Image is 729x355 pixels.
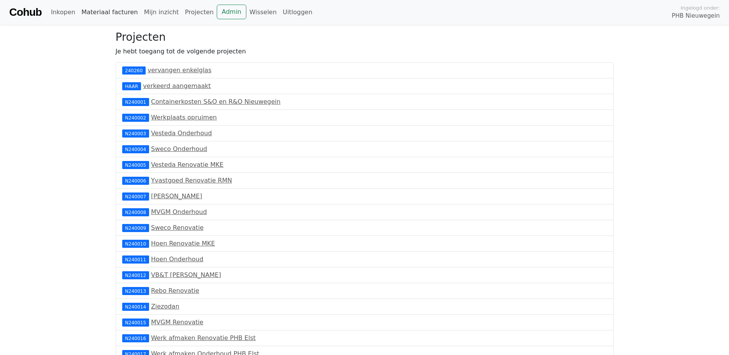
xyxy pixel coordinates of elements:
[122,114,149,121] div: N240002
[122,224,149,232] div: N240009
[151,177,232,184] a: Yvastgoed Renovatie RMN
[151,303,179,310] a: Ziezodan
[151,114,217,121] a: Werkplaats opruimen
[122,161,149,169] div: N240005
[122,271,149,279] div: N240012
[246,5,280,20] a: Wisselen
[116,31,614,44] h3: Projecten
[148,66,211,74] a: vervangen enkelglas
[141,5,182,20] a: Mijn inzicht
[280,5,316,20] a: Uitloggen
[151,255,203,263] a: Hoen Onderhoud
[151,208,207,216] a: MVGM Onderhoud
[122,66,146,74] div: 240260
[151,334,256,342] a: Werk afmaken Renovatie PHB Elst
[151,98,281,105] a: Containerkosten S&O en R&O Nieuwegein
[151,192,202,200] a: [PERSON_NAME]
[151,145,207,153] a: Sweco Onderhoud
[151,271,221,279] a: VB&T [PERSON_NAME]
[122,129,149,137] div: N240003
[78,5,141,20] a: Materiaal facturen
[681,4,720,12] span: Ingelogd onder:
[151,224,204,231] a: Sweco Renovatie
[122,145,149,153] div: N240004
[122,319,149,326] div: N240015
[48,5,78,20] a: Inkopen
[122,240,149,247] div: N240010
[116,47,614,56] p: Je hebt toegang tot de volgende projecten
[217,5,246,19] a: Admin
[151,161,224,168] a: Vesteda Renovatie MKE
[182,5,217,20] a: Projecten
[122,177,149,184] div: N240006
[122,255,149,263] div: N240011
[122,334,149,342] div: N240016
[122,287,149,295] div: N240013
[151,240,215,247] a: Hoen Renovatie MKE
[672,12,720,20] span: PHB Nieuwegein
[151,129,212,137] a: Vesteda Onderhoud
[122,208,149,216] div: N240008
[9,3,42,22] a: Cohub
[122,303,149,310] div: N240014
[122,192,149,200] div: N240007
[151,287,199,294] a: Rebo Renovatie
[122,82,141,90] div: HAAR
[122,98,149,106] div: N240001
[151,319,203,326] a: MVGM Renovatie
[143,82,211,90] a: verkeerd aangemaakt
